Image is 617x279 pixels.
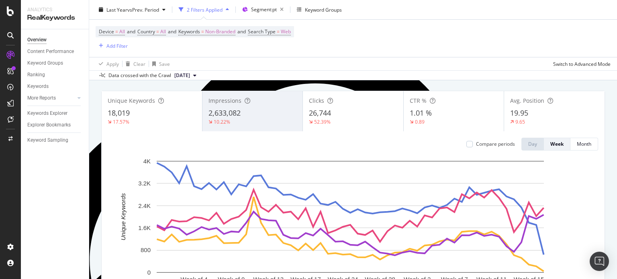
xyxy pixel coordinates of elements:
span: = [115,28,118,35]
span: Device [99,28,114,35]
span: 2,633,082 [208,108,241,118]
button: [DATE] [171,71,200,80]
span: Last Year [106,6,127,13]
button: Segment:pt [239,3,287,16]
button: Week [544,138,570,151]
span: 26,744 [309,108,331,118]
div: Apply [106,60,119,67]
span: All [119,26,125,37]
div: Analytics [27,6,82,13]
span: All [160,26,166,37]
div: Keywords [27,82,49,91]
button: Apply [96,57,119,70]
div: 52.39% [314,118,331,125]
div: Day [528,141,537,147]
div: Explorer Bookmarks [27,121,71,129]
button: Month [570,138,598,151]
span: = [277,28,280,35]
a: Keywords Explorer [27,109,83,118]
text: Unique Keywords [120,193,127,240]
span: and [168,28,176,35]
a: Keyword Groups [27,59,83,67]
span: Non-Branded [205,26,235,37]
span: vs Prev. Period [127,6,159,13]
span: Search Type [248,28,276,35]
span: and [127,28,135,35]
button: Add Filter [96,41,128,51]
div: Overview [27,36,47,44]
div: 2 Filters Applied [187,6,223,13]
span: = [201,28,204,35]
a: Ranking [27,71,83,79]
a: Explorer Bookmarks [27,121,83,129]
span: 19.95 [510,108,528,118]
button: Clear [123,57,145,70]
div: Switch to Advanced Mode [553,60,611,67]
span: 2025 Sep. 17th [174,72,190,79]
span: Avg. Position [510,97,544,104]
a: More Reports [27,94,75,102]
text: 1.6K [138,224,151,231]
div: Ranking [27,71,45,79]
span: CTR % [410,97,427,104]
a: Keyword Sampling [27,136,83,145]
div: Month [577,141,591,147]
div: Keyword Groups [305,6,342,13]
button: Keyword Groups [294,3,345,16]
span: Keywords [178,28,200,35]
div: Clear [133,60,145,67]
div: Content Performance [27,47,74,56]
span: Impressions [208,97,241,104]
button: Switch to Advanced Mode [550,57,611,70]
span: Segment: pt [251,6,277,13]
a: Overview [27,36,83,44]
text: 2.4K [138,202,151,209]
div: 10.22% [214,118,230,125]
div: Keywords Explorer [27,109,67,118]
a: Keywords [27,82,83,91]
text: 0 [147,269,151,276]
text: 4K [143,158,151,165]
button: 2 Filters Applied [176,3,232,16]
span: Clicks [309,97,324,104]
span: Unique Keywords [108,97,155,104]
button: Last YearvsPrev. Period [96,3,169,16]
button: Day [521,138,544,151]
text: 800 [141,246,151,253]
div: Keyword Sampling [27,136,68,145]
div: Open Intercom Messenger [590,252,609,271]
span: Country [137,28,155,35]
div: Keyword Groups [27,59,63,67]
div: 9.65 [515,118,525,125]
span: Web [281,26,291,37]
a: Content Performance [27,47,83,56]
div: Week [550,141,564,147]
span: and [237,28,246,35]
div: More Reports [27,94,56,102]
span: 1.01 % [410,108,432,118]
div: Data crossed with the Crawl [108,72,171,79]
div: RealKeywords [27,13,82,22]
text: 3.2K [138,180,151,187]
span: = [156,28,159,35]
div: Compare periods [476,141,515,147]
div: 0.89 [415,118,425,125]
div: 17.57% [113,118,129,125]
div: Add Filter [106,42,128,49]
span: 18,019 [108,108,130,118]
div: Save [159,60,170,67]
button: Save [149,57,170,70]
